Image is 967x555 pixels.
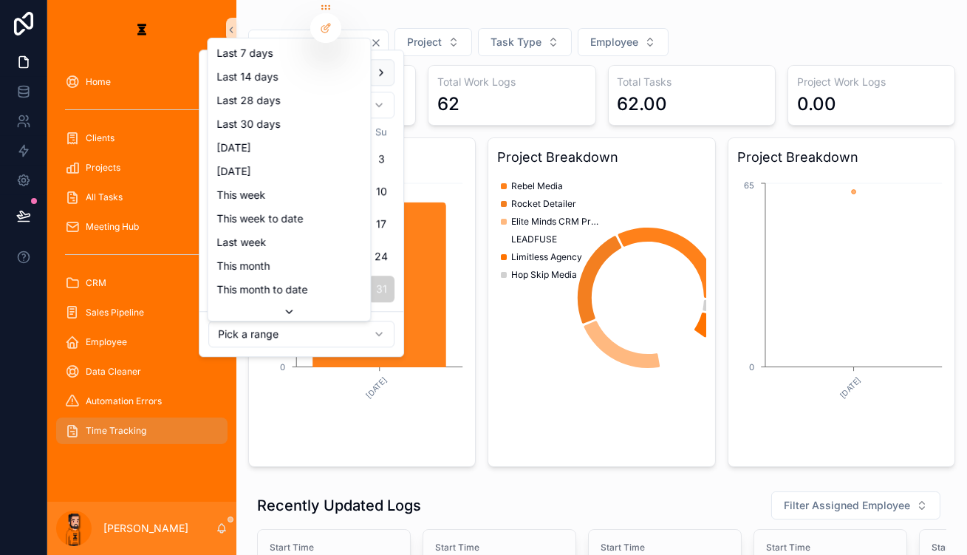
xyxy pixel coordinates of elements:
span: [DATE] [216,164,250,179]
span: Last 30 days [216,117,280,132]
span: This month [216,259,270,273]
span: [DATE] [216,140,250,155]
span: This month to date [216,282,307,297]
span: This week to date [216,211,303,226]
span: Last 28 days [216,93,280,108]
span: This week [216,188,265,202]
span: Last week [216,235,266,250]
span: Last 7 days [216,46,273,61]
span: Last 14 days [216,69,278,84]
